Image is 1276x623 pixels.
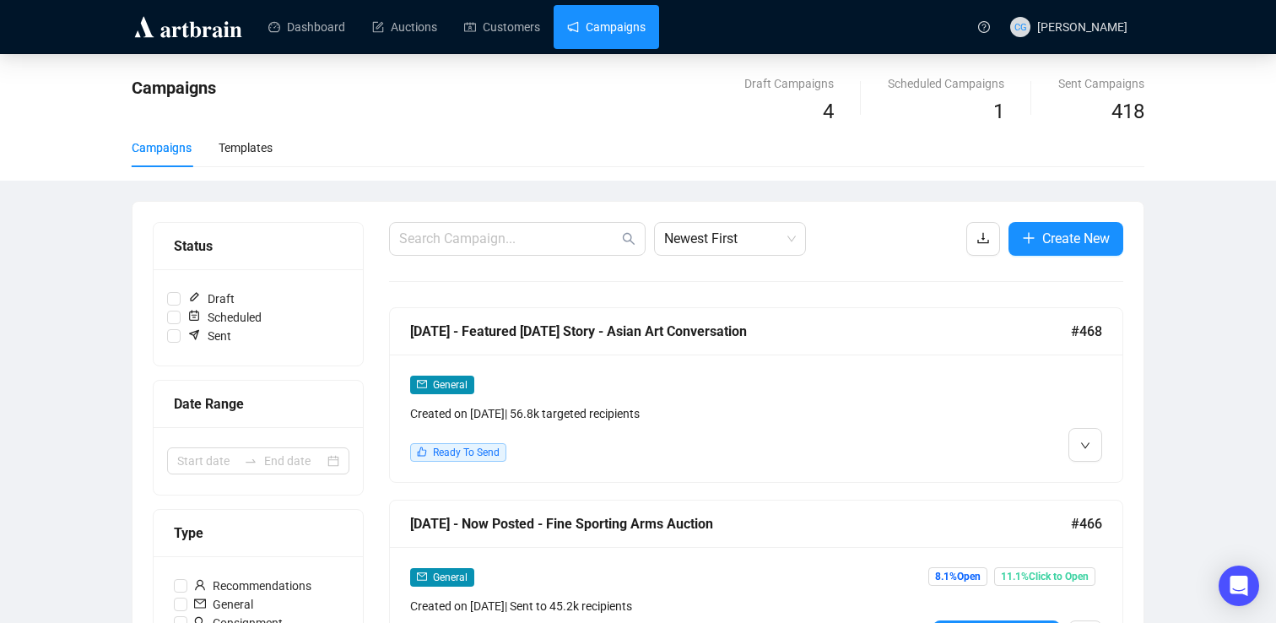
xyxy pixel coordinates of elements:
[410,597,927,615] div: Created on [DATE] | Sent to 45.2k recipients
[1080,441,1090,451] span: down
[433,447,500,458] span: Ready To Send
[464,5,540,49] a: Customers
[181,290,241,308] span: Draft
[194,579,206,591] span: user
[399,229,619,249] input: Search Campaign...
[410,513,1071,534] div: [DATE] - Now Posted - Fine Sporting Arms Auction
[219,138,273,157] div: Templates
[177,452,237,470] input: Start date
[928,567,987,586] span: 8.1% Open
[410,404,927,423] div: Created on [DATE] | 56.8k targeted recipients
[1111,100,1144,123] span: 418
[417,447,427,457] span: like
[823,100,834,123] span: 4
[433,572,468,583] span: General
[1014,19,1026,35] span: CG
[433,379,468,391] span: General
[174,236,343,257] div: Status
[888,74,1004,93] div: Scheduled Campaigns
[1042,228,1110,249] span: Create New
[978,21,990,33] span: question-circle
[132,14,245,41] img: logo
[664,223,796,255] span: Newest First
[993,100,1004,123] span: 1
[174,523,343,544] div: Type
[994,567,1095,586] span: 11.1% Click to Open
[181,308,268,327] span: Scheduled
[194,598,206,609] span: mail
[410,321,1071,342] div: [DATE] - Featured [DATE] Story - Asian Art Conversation
[132,138,192,157] div: Campaigns
[244,454,257,468] span: to
[622,232,635,246] span: search
[174,393,343,414] div: Date Range
[187,595,260,614] span: General
[1008,222,1123,256] button: Create New
[1219,566,1259,606] div: Open Intercom Messenger
[187,577,318,595] span: Recommendations
[976,231,990,245] span: download
[264,452,324,470] input: End date
[1022,231,1035,245] span: plus
[268,5,345,49] a: Dashboard
[389,307,1123,483] a: [DATE] - Featured [DATE] Story - Asian Art Conversation#468mailGeneralCreated on [DATE]| 56.8k ta...
[181,327,238,345] span: Sent
[417,379,427,389] span: mail
[1071,321,1102,342] span: #468
[1037,20,1127,34] span: [PERSON_NAME]
[132,78,216,98] span: Campaigns
[372,5,437,49] a: Auctions
[744,74,834,93] div: Draft Campaigns
[1058,74,1144,93] div: Sent Campaigns
[567,5,646,49] a: Campaigns
[244,454,257,468] span: swap-right
[417,572,427,582] span: mail
[1071,513,1102,534] span: #466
